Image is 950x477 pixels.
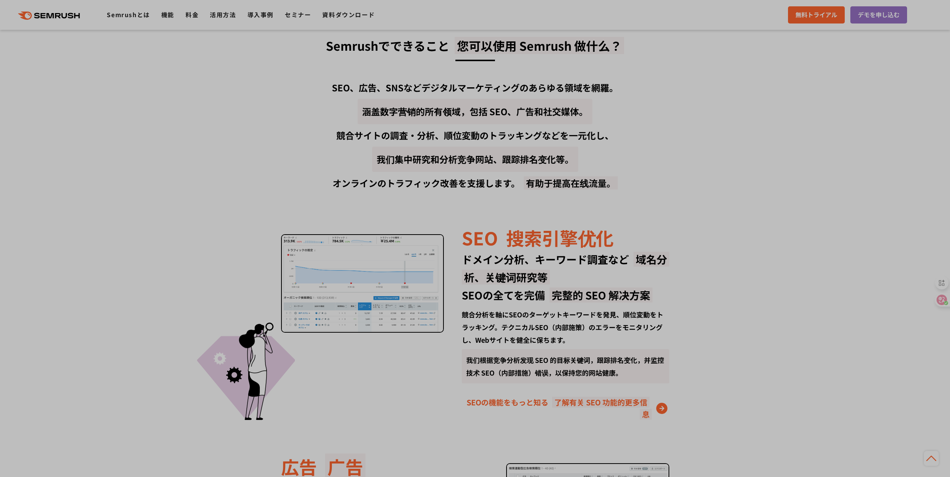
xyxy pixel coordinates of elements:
a: Semrushとは [107,10,150,19]
a: SEOの機能をもっと知る 了解有关 SEO 功能的更多信息 [462,396,669,420]
font: 我们集中研究和分析竞争网站、跟踪排名变化等。 [377,153,574,166]
h3: Semrushでできること [261,35,690,56]
a: デモを申し込む [850,6,907,23]
a: 導入事例 [247,10,274,19]
span: デモを申し込む [858,10,900,20]
a: セミナー [285,10,311,19]
a: 無料トライアル [788,6,845,23]
font: 完整的 SEO 解决方案 [549,288,652,302]
div: SEO、広告、SNSなどデジタルマーケティングのあらゆる領域を網羅。 競合サイトの調査・分析、順位変動のトラッキングなどを一元化し、 オンラインのトラフィック改善を支援します。 [261,79,690,191]
a: 活用方法 [210,10,236,19]
font: 我们根据竞争分析发现 SEO 的目标关键词，跟踪排名变化，并监控技术 SEO（内部措施）错误，以保持您的网站健康。 [466,355,664,377]
font: 了解有关 SEO 功能的更多信息 [552,397,652,420]
font: 涵盖数字营销的所有领域，包括 SEO、广告和社交媒体。 [362,105,588,118]
div: SEO [462,225,669,250]
a: 機能 [161,10,174,19]
div: 競合分析を軸にSEOのターゲットキーワードを発見、順位変動をトラッキング。テクニカルSEO（内部施策）のエラーをモニタリングし、Webサイトを健全に保ちます。 [462,308,669,386]
font: 您可以使用 Semrush 做什么？ [455,37,624,54]
a: 料金 [186,10,199,19]
span: 無料トライアル [795,10,837,20]
a: 資料ダウンロード [322,10,375,19]
font: 搜索引擎优化 [506,225,614,251]
div: ドメイン分析、キーワード調査など SEOの全てを完備 [462,250,669,304]
font: 有助于提高在线流量。 [524,176,618,189]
